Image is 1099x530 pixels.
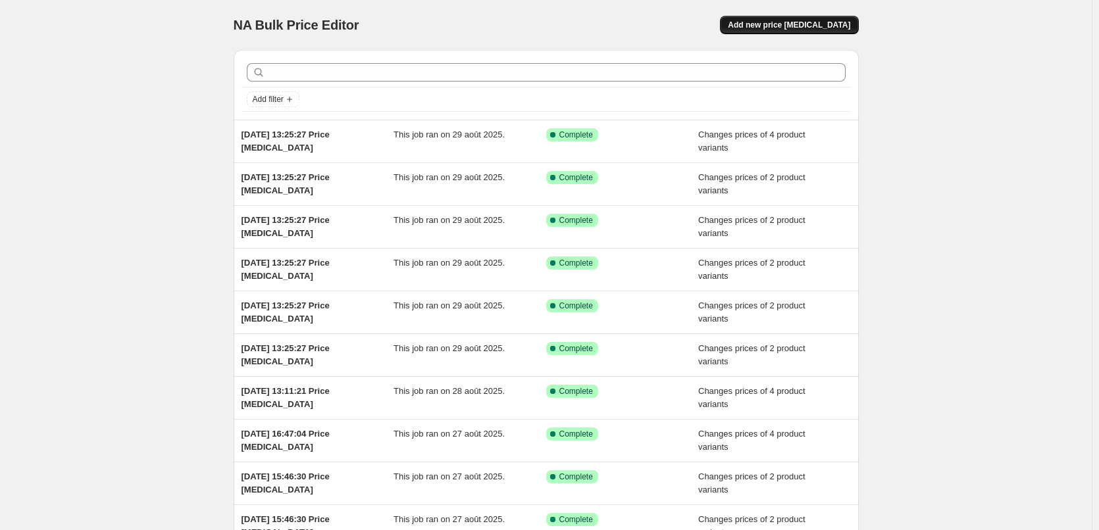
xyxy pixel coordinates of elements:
button: Add new price [MEDICAL_DATA] [720,16,858,34]
span: Changes prices of 4 product variants [698,130,805,153]
span: [DATE] 16:47:04 Price [MEDICAL_DATA] [242,429,330,452]
span: [DATE] 13:25:27 Price [MEDICAL_DATA] [242,215,330,238]
span: Changes prices of 4 product variants [698,429,805,452]
span: [DATE] 13:11:21 Price [MEDICAL_DATA] [242,386,330,409]
span: [DATE] 13:25:27 Price [MEDICAL_DATA] [242,130,330,153]
span: This job ran on 29 août 2025. [394,172,505,182]
span: Complete [559,343,593,354]
span: Changes prices of 2 product variants [698,471,805,494]
span: Complete [559,258,593,268]
span: This job ran on 27 août 2025. [394,471,505,481]
span: Add filter [253,94,284,105]
span: [DATE] 15:46:30 Price [MEDICAL_DATA] [242,471,330,494]
span: This job ran on 29 août 2025. [394,343,505,353]
span: Complete [559,130,593,140]
span: Complete [559,514,593,525]
span: Changes prices of 2 product variants [698,301,805,324]
span: Complete [559,301,593,311]
span: This job ran on 29 août 2025. [394,301,505,310]
span: Add new price [MEDICAL_DATA] [728,20,850,30]
span: Changes prices of 2 product variants [698,172,805,195]
span: [DATE] 13:25:27 Price [MEDICAL_DATA] [242,172,330,195]
span: This job ran on 29 août 2025. [394,258,505,268]
span: [DATE] 13:25:27 Price [MEDICAL_DATA] [242,343,330,366]
span: Changes prices of 2 product variants [698,258,805,281]
span: This job ran on 27 août 2025. [394,514,505,524]
button: Add filter [247,91,299,107]
span: Complete [559,429,593,439]
span: [DATE] 13:25:27 Price [MEDICAL_DATA] [242,258,330,281]
span: Complete [559,172,593,183]
span: Changes prices of 4 product variants [698,386,805,409]
span: This job ran on 27 août 2025. [394,429,505,439]
span: Changes prices of 2 product variants [698,215,805,238]
span: Complete [559,471,593,482]
span: This job ran on 29 août 2025. [394,130,505,139]
span: This job ran on 29 août 2025. [394,215,505,225]
span: This job ran on 28 août 2025. [394,386,505,396]
span: Changes prices of 2 product variants [698,343,805,366]
span: [DATE] 13:25:27 Price [MEDICAL_DATA] [242,301,330,324]
span: NA Bulk Price Editor [234,18,359,32]
span: Complete [559,215,593,226]
span: Complete [559,386,593,397]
